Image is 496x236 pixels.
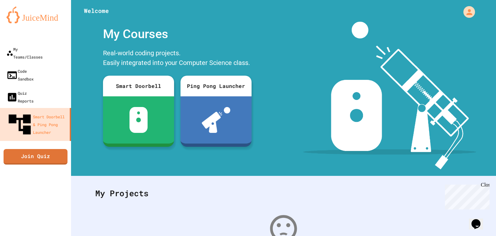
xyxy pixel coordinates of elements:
[181,76,252,96] div: Ping Pong Launcher
[202,107,231,133] img: ppl-with-ball.png
[6,89,34,105] div: Quiz Reports
[129,107,148,133] img: sdb-white.svg
[303,22,476,169] img: banner-image-my-projects.png
[442,182,490,209] iframe: chat widget
[4,149,67,165] a: Join Quiz
[6,67,34,83] div: Code Sandbox
[89,181,478,206] div: My Projects
[100,47,255,71] div: Real-world coding projects. Easily integrated into your Computer Science class.
[6,111,67,138] div: Smart Doorbell & Ping Pong Launcher
[103,76,174,96] div: Smart Doorbell
[6,45,43,61] div: My Teams/Classes
[469,210,490,230] iframe: chat widget
[457,5,477,19] div: My Account
[6,6,65,23] img: logo-orange.svg
[3,3,45,41] div: Chat with us now!Close
[100,22,255,47] div: My Courses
